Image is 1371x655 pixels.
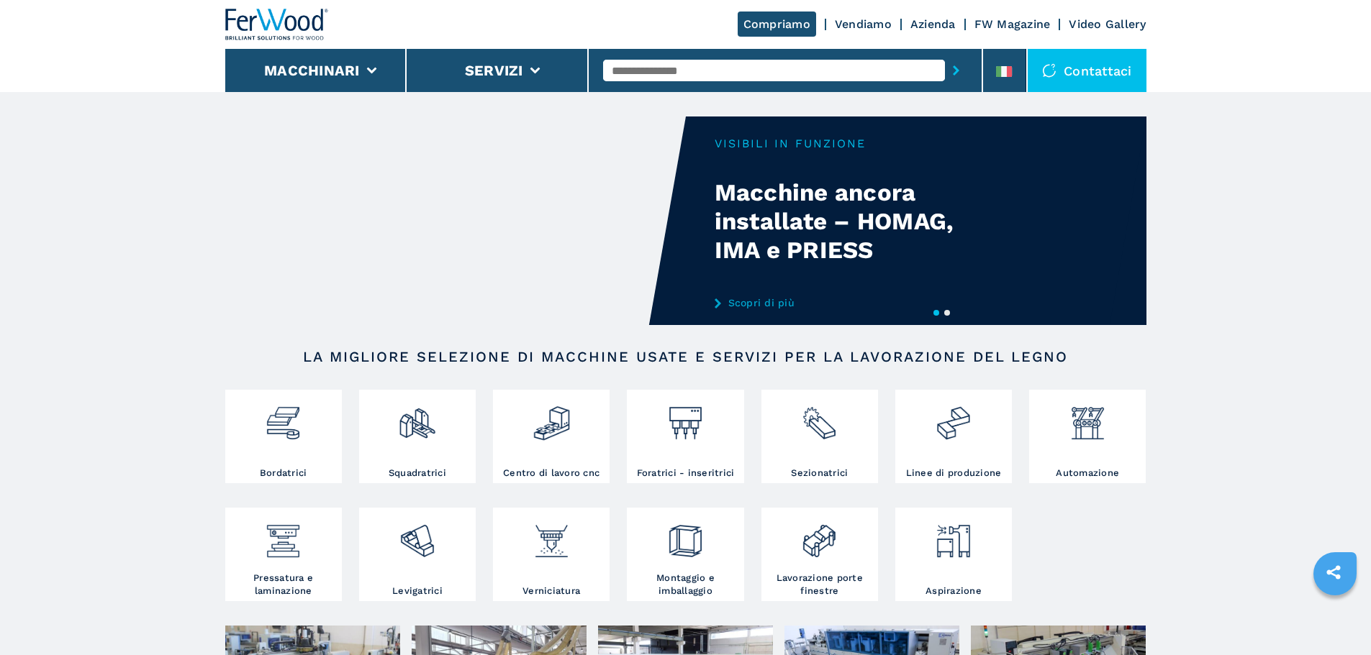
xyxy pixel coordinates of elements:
img: Contattaci [1042,63,1056,78]
h3: Montaggio e imballaggio [630,572,740,597]
h3: Foratrici - inseritrici [637,467,735,480]
h3: Bordatrici [260,467,307,480]
a: Squadratrici [359,390,476,483]
a: Verniciatura [493,508,610,601]
a: Montaggio e imballaggio [627,508,743,601]
img: squadratrici_2.png [398,393,436,442]
img: montaggio_imballaggio_2.png [666,511,705,560]
button: submit-button [945,54,967,87]
a: Lavorazione porte finestre [761,508,878,601]
img: bordatrici_1.png [264,393,302,442]
button: 1 [933,310,939,316]
button: Macchinari [264,62,360,79]
a: FW Magazine [974,17,1051,31]
div: Contattaci [1028,49,1146,92]
button: 2 [944,310,950,316]
a: Vendiamo [835,17,892,31]
a: Azienda [910,17,956,31]
h3: Aspirazione [926,585,982,597]
img: aspirazione_1.png [934,511,972,560]
a: Pressatura e laminazione [225,508,342,601]
img: verniciatura_1.png [533,511,571,560]
a: Linee di produzione [895,390,1012,483]
h3: Verniciatura [522,585,580,597]
a: Centro di lavoro cnc [493,390,610,483]
iframe: Chat [1310,590,1360,644]
h3: Automazione [1056,467,1119,480]
a: Video Gallery [1069,17,1146,31]
img: linee_di_produzione_2.png [934,393,972,442]
img: pressa-strettoia.png [264,511,302,560]
h3: Levigatrici [392,585,443,597]
a: Foratrici - inseritrici [627,390,743,483]
button: Servizi [465,62,523,79]
img: Ferwood [225,9,329,40]
a: Aspirazione [895,508,1012,601]
a: sharethis [1316,554,1352,590]
img: lavorazione_porte_finestre_2.png [800,511,838,560]
img: levigatrici_2.png [398,511,436,560]
img: centro_di_lavoro_cnc_2.png [533,393,571,442]
h2: LA MIGLIORE SELEZIONE DI MACCHINE USATE E SERVIZI PER LA LAVORAZIONE DEL LEGNO [271,348,1100,365]
video: Your browser does not support the video tag. [225,116,686,325]
h3: Lavorazione porte finestre [765,572,874,597]
img: sezionatrici_2.png [800,393,838,442]
h3: Squadratrici [389,467,446,480]
a: Bordatrici [225,390,342,483]
h3: Sezionatrici [791,467,848,480]
img: foratrici_inseritrici_2.png [666,393,705,442]
img: automazione.png [1069,393,1107,442]
a: Levigatrici [359,508,476,601]
a: Sezionatrici [761,390,878,483]
a: Automazione [1029,390,1146,483]
h3: Linee di produzione [906,467,1002,480]
h3: Centro di lavoro cnc [503,467,599,480]
a: Scopri di più [715,297,997,308]
a: Compriamo [738,12,816,37]
h3: Pressatura e laminazione [229,572,338,597]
